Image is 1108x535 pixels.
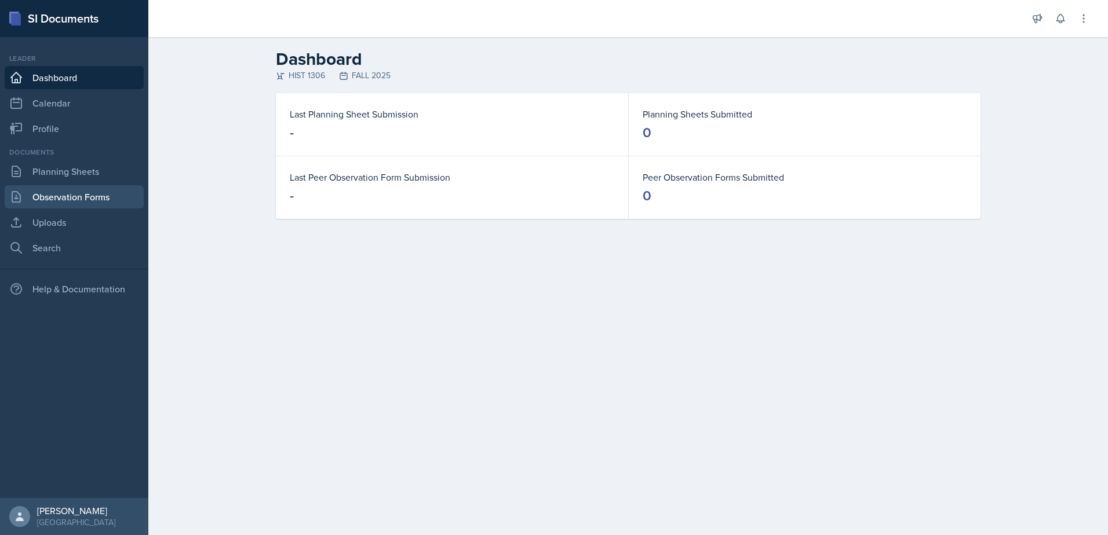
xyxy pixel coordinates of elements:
div: Documents [5,147,144,157]
div: 0 [643,123,651,142]
dt: Peer Observation Forms Submitted [643,170,967,184]
div: [GEOGRAPHIC_DATA] [37,516,115,528]
div: [PERSON_NAME] [37,505,115,516]
h2: Dashboard [276,49,981,69]
div: HIST 1306 FALL 2025 [276,69,981,82]
div: 0 [643,186,651,205]
dt: Last Planning Sheet Submission [290,107,614,121]
a: Search [5,236,144,259]
a: Planning Sheets [5,160,144,183]
a: Dashboard [5,66,144,89]
dt: Planning Sheets Submitted [643,107,967,121]
div: - [290,123,294,142]
a: Profile [5,117,144,140]
a: Calendar [5,91,144,115]
div: Leader [5,53,144,64]
div: Help & Documentation [5,277,144,301]
div: - [290,186,294,205]
a: Observation Forms [5,185,144,208]
dt: Last Peer Observation Form Submission [290,170,614,184]
a: Uploads [5,211,144,234]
